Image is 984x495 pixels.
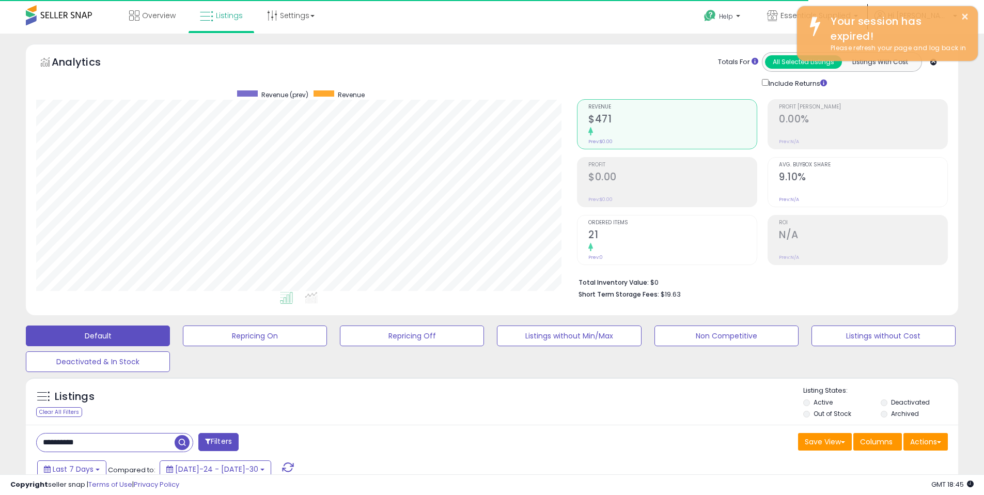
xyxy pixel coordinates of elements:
h2: N/A [779,229,947,243]
i: Get Help [704,9,716,22]
p: Listing States: [803,386,958,396]
button: Listings With Cost [841,55,918,69]
button: Last 7 Days [37,460,106,478]
span: Profit [588,162,757,168]
a: Privacy Policy [134,479,179,489]
div: Totals For [718,57,758,67]
small: Prev: N/A [779,196,799,203]
h5: Analytics [52,55,121,72]
strong: Copyright [10,479,48,489]
b: Short Term Storage Fees: [579,290,659,299]
span: Columns [860,437,893,447]
a: Help [696,2,751,34]
div: Please refresh your page and log back in [823,43,970,53]
button: Filters [198,433,239,451]
a: Terms of Use [88,479,132,489]
h2: 21 [588,229,757,243]
small: Prev: N/A [779,254,799,260]
button: Save View [798,433,852,451]
button: Repricing Off [340,326,484,346]
label: Out of Stock [814,409,851,418]
span: Ordered Items [588,220,757,226]
button: Listings without Cost [811,326,956,346]
span: ROI [779,220,947,226]
button: Repricing On [183,326,327,346]
li: $0 [579,275,940,288]
div: seller snap | | [10,480,179,490]
h2: 0.00% [779,113,947,127]
span: Revenue [338,90,365,99]
span: Compared to: [108,465,155,475]
small: Prev: $0.00 [588,196,613,203]
small: Prev: 0 [588,254,603,260]
span: Essentials Supplied [780,10,851,21]
button: Columns [853,433,902,451]
button: All Selected Listings [765,55,842,69]
span: 2025-08-11 18:45 GMT [931,479,974,489]
span: Last 7 Days [53,464,93,474]
button: × [961,10,969,23]
div: Clear All Filters [36,407,82,417]
h2: 9.10% [779,171,947,185]
button: Deactivated & In Stock [26,351,170,372]
span: Avg. Buybox Share [779,162,947,168]
span: Revenue (prev) [261,90,308,99]
button: Actions [903,433,948,451]
h5: Listings [55,390,95,404]
div: Your session has expired! [823,14,970,43]
button: Non Competitive [654,326,799,346]
span: Listings [216,10,243,21]
label: Deactivated [891,398,930,407]
span: $19.63 [661,289,681,299]
small: Prev: $0.00 [588,138,613,145]
button: Default [26,326,170,346]
button: [DATE]-24 - [DATE]-30 [160,460,271,478]
button: Listings without Min/Max [497,326,641,346]
span: Help [719,12,733,21]
h2: $471 [588,113,757,127]
span: Revenue [588,104,757,110]
b: Total Inventory Value: [579,278,649,287]
small: Prev: N/A [779,138,799,145]
div: Include Returns [754,77,839,89]
label: Active [814,398,833,407]
h2: $0.00 [588,171,757,185]
span: [DATE]-24 - [DATE]-30 [175,464,258,474]
label: Archived [891,409,919,418]
span: Overview [142,10,176,21]
span: Profit [PERSON_NAME] [779,104,947,110]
